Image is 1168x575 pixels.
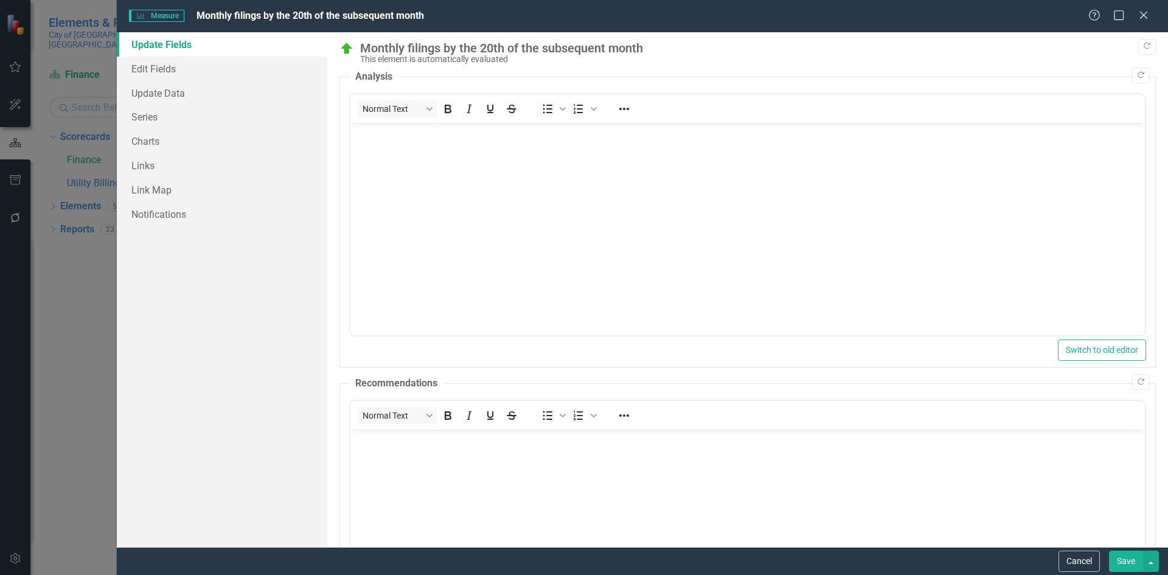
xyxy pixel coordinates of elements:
button: Switch to old editor [1058,340,1146,361]
a: Notifications [117,202,327,226]
button: Save [1109,551,1143,572]
button: Strikethrough [501,407,522,424]
span: Monthly filings by the 20th of the subsequent month [196,10,424,21]
button: Underline [480,100,501,117]
div: Bullet list [537,407,568,424]
a: Link Map [117,178,327,202]
div: Bullet list [537,100,568,117]
a: Series [117,105,327,129]
button: Block Normal Text [358,407,437,424]
legend: Recommendations [349,377,443,391]
button: Italic [459,100,479,117]
a: Update Data [117,81,327,105]
img: On Target [339,41,354,56]
a: Charts [117,129,327,153]
button: Bold [437,100,458,117]
div: Numbered list [568,407,599,424]
span: Normal Text [363,411,422,420]
button: Bold [437,407,458,424]
button: Underline [480,407,501,424]
div: This element is automatically evaluated [360,55,1150,64]
button: Strikethrough [501,100,522,117]
button: Reveal or hide additional toolbar items [614,407,634,424]
button: Italic [459,407,479,424]
button: Reveal or hide additional toolbar items [614,100,634,117]
a: Update Fields [117,32,327,57]
iframe: Rich Text Area [350,123,1145,335]
button: Block Normal Text [358,100,437,117]
div: Monthly filings by the 20th of the subsequent month [360,41,1150,55]
span: Measure [129,10,184,22]
a: Edit Fields [117,57,327,81]
button: Cancel [1058,551,1100,572]
legend: Analysis [349,70,398,84]
span: Normal Text [363,104,422,114]
a: Links [117,153,327,178]
div: Numbered list [568,100,599,117]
